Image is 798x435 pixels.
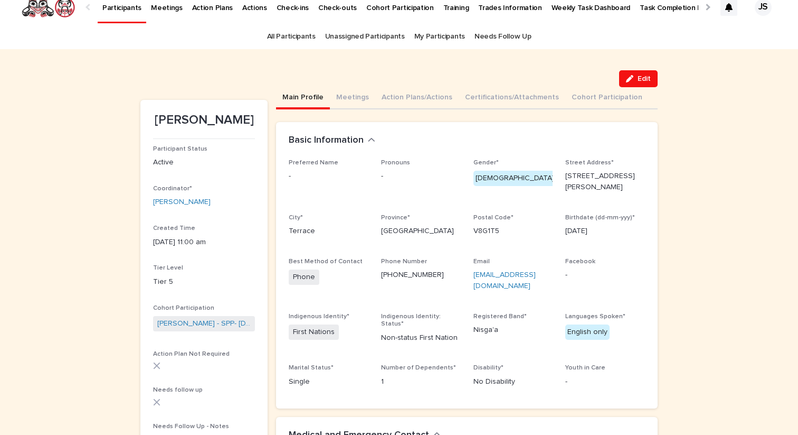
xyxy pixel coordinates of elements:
[153,157,255,168] p: Active
[638,75,651,82] span: Edit
[565,160,614,166] span: Street Address*
[381,226,461,237] p: [GEOGRAPHIC_DATA]
[153,225,195,232] span: Created Time
[473,258,490,265] span: Email
[381,313,441,327] span: Indigenous Identity: Status*
[565,270,645,281] p: -
[289,313,349,320] span: Indigenous Identity*
[289,365,334,371] span: Marital Status*
[276,87,330,109] button: Main Profile
[267,24,316,49] a: All Participants
[325,24,405,49] a: Unassigned Participants
[289,171,368,182] p: -
[565,215,635,221] span: Birthdate (dd-mm-yyy)*
[153,186,192,192] span: Coordinator*
[565,258,595,265] span: Facebook
[473,226,553,237] p: V8G1T5
[565,313,625,320] span: Languages Spoken*
[381,376,461,387] p: 1
[565,226,645,237] p: [DATE]
[473,271,536,290] a: [EMAIL_ADDRESS][DOMAIN_NAME]
[157,318,251,329] a: [PERSON_NAME] - SPP- [DATE]
[153,387,203,393] span: Needs follow up
[565,376,645,387] p: -
[289,135,364,146] h2: Basic Information
[153,197,211,208] a: [PERSON_NAME]
[289,226,368,237] p: Terrace
[473,313,527,320] span: Registered Band*
[414,24,465,49] a: My Participants
[381,365,456,371] span: Number of Dependents*
[153,351,230,357] span: Action Plan Not Required
[381,258,427,265] span: Phone Number
[381,271,444,279] a: [PHONE_NUMBER]
[153,305,214,311] span: Cohort Participation
[153,276,255,288] p: Tier 5
[153,113,255,128] p: [PERSON_NAME]
[289,376,368,387] p: Single
[153,237,255,248] p: [DATE] 11:00 am
[289,270,319,285] span: Phone
[381,160,410,166] span: Pronouns
[289,160,338,166] span: Preferred Name
[381,171,461,182] p: -
[565,87,649,109] button: Cohort Participation
[381,332,461,344] p: Non-status First Nation
[459,87,565,109] button: Certifications/Attachments
[473,376,553,387] p: No Disability
[153,146,207,152] span: Participant Status
[289,258,363,265] span: Best Method of Contact
[619,70,658,87] button: Edit
[565,365,605,371] span: Youth in Care
[375,87,459,109] button: Action Plans/Actions
[289,135,375,146] button: Basic Information
[565,325,610,340] div: English only
[473,160,499,166] span: Gender*
[473,325,553,336] p: Nisga'a
[473,365,503,371] span: Disability*
[473,171,556,186] div: [DEMOGRAPHIC_DATA]
[289,325,339,340] span: First Nations
[565,171,645,193] p: [STREET_ADDRESS][PERSON_NAME]
[153,265,183,271] span: Tier Level
[473,215,514,221] span: Postal Code*
[381,215,410,221] span: Province*
[330,87,375,109] button: Meetings
[474,24,531,49] a: Needs Follow Up
[289,215,303,221] span: City*
[153,423,229,430] span: Needs Follow Up - Notes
